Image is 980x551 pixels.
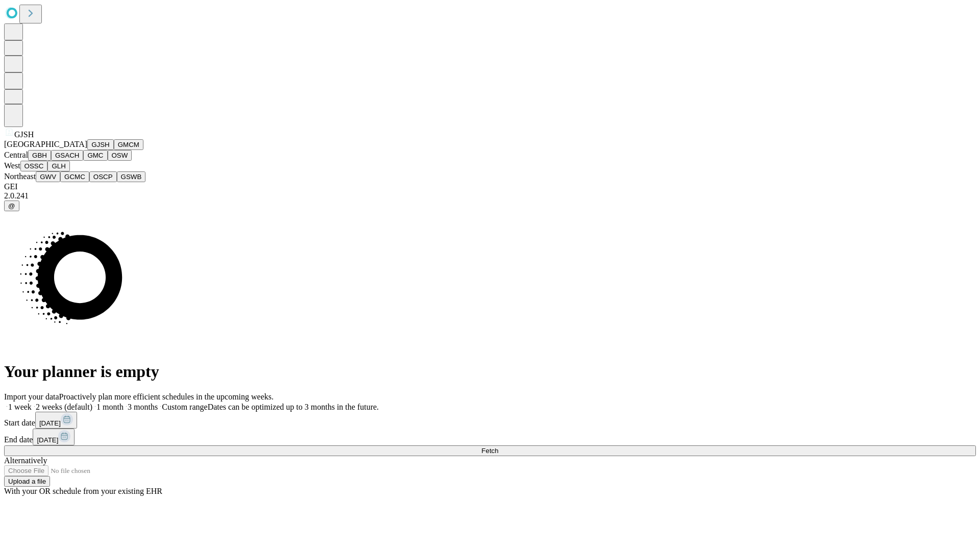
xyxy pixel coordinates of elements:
[51,150,83,161] button: GSACH
[114,139,143,150] button: GMCM
[59,392,274,401] span: Proactively plan more efficient schedules in the upcoming weeks.
[36,403,92,411] span: 2 weeks (default)
[37,436,58,444] span: [DATE]
[8,202,15,210] span: @
[4,151,28,159] span: Central
[14,130,34,139] span: GJSH
[35,412,77,429] button: [DATE]
[481,447,498,455] span: Fetch
[4,172,36,181] span: Northeast
[128,403,158,411] span: 3 months
[89,171,117,182] button: OSCP
[33,429,75,445] button: [DATE]
[4,191,976,201] div: 2.0.241
[4,161,20,170] span: West
[4,476,50,487] button: Upload a file
[8,403,32,411] span: 1 week
[162,403,207,411] span: Custom range
[108,150,132,161] button: OSW
[4,445,976,456] button: Fetch
[4,362,976,381] h1: Your planner is empty
[60,171,89,182] button: GCMC
[4,392,59,401] span: Import your data
[28,150,51,161] button: GBH
[4,429,976,445] div: End date
[20,161,48,171] button: OSSC
[4,182,976,191] div: GEI
[117,171,146,182] button: GSWB
[4,456,47,465] span: Alternatively
[39,419,61,427] span: [DATE]
[83,150,107,161] button: GMC
[96,403,124,411] span: 1 month
[4,412,976,429] div: Start date
[208,403,379,411] span: Dates can be optimized up to 3 months in the future.
[4,201,19,211] button: @
[36,171,60,182] button: GWV
[4,487,162,495] span: With your OR schedule from your existing EHR
[4,140,87,148] span: [GEOGRAPHIC_DATA]
[47,161,69,171] button: GLH
[87,139,114,150] button: GJSH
